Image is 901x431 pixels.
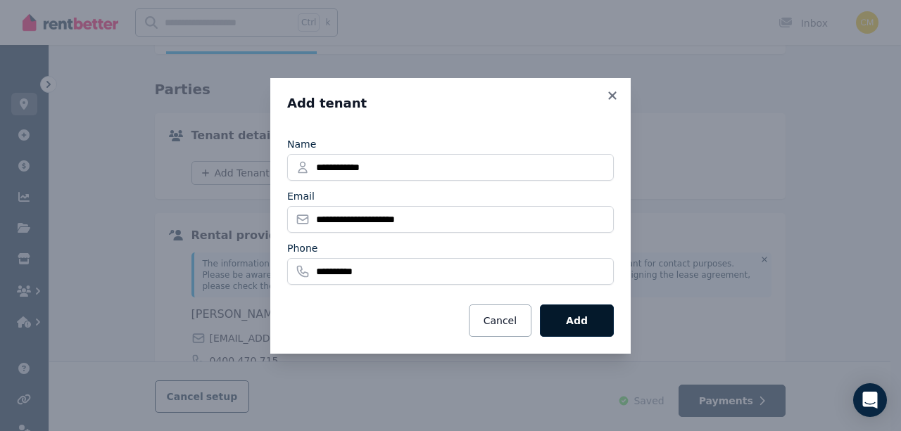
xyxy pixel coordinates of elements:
button: Cancel [469,304,531,337]
button: Add [540,304,614,337]
label: Phone [287,241,317,255]
h3: Add tenant [287,95,614,112]
label: Email [287,189,315,203]
label: Name [287,137,316,151]
div: Open Intercom Messenger [853,383,887,417]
